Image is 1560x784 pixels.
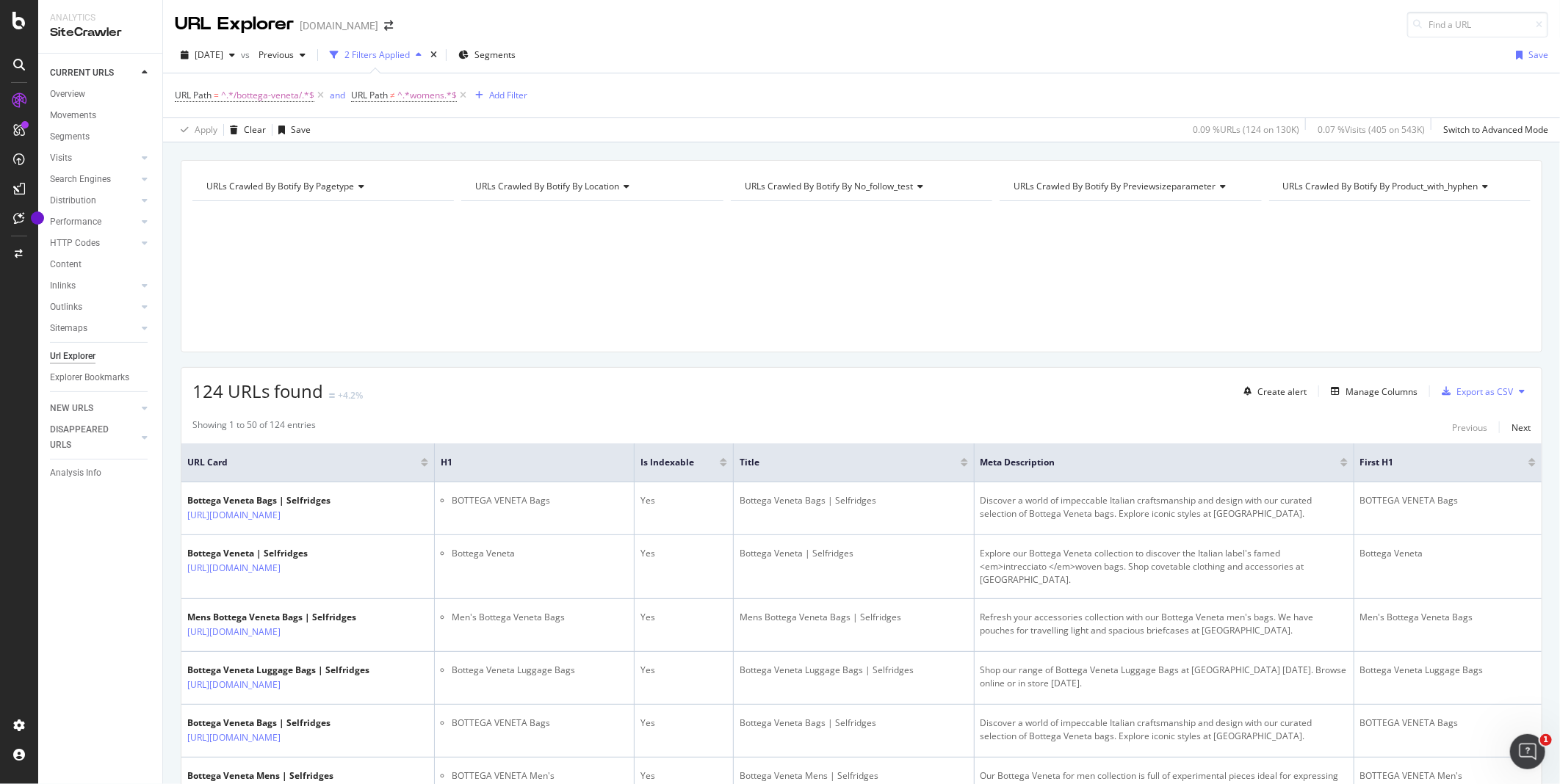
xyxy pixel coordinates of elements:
div: Inlinks [50,278,76,294]
div: Yes [640,664,726,677]
div: URL Explorer [175,12,294,37]
button: Create alert [1238,380,1307,403]
span: URLs Crawled By Botify By previewsizeparameter [1014,180,1216,192]
a: CURRENT URLS [50,65,137,81]
div: Tooltip anchor [31,211,44,225]
div: Discover a world of impeccable Italian craftsmanship and design with our curated selection of Bot... [981,716,1348,743]
div: Overview [50,87,85,102]
a: Url Explorer [50,349,152,364]
a: Performance [50,214,137,230]
span: URLs Crawled By Botify By product_with_hyphen [1283,180,1478,192]
div: Mens Bottega Veneta Bags | Selfridges [740,611,968,624]
button: Next [1512,418,1531,436]
a: Sitemaps [50,321,137,336]
div: Add Filter [489,89,528,101]
div: [DOMAIN_NAME] [300,18,378,33]
span: Meta Description [981,456,1318,469]
div: 0.09 % URLs ( 124 on 130K ) [1193,123,1299,136]
div: Clear [244,123,266,136]
a: Outlinks [50,300,137,315]
h4: URLs Crawled By Botify By location [472,175,709,198]
div: BOTTEGA VENETA Bags [1360,494,1536,507]
div: CURRENT URLS [50,65,114,81]
button: Apply [175,118,217,142]
button: Save [1510,43,1548,67]
div: Bottega Veneta Mens | Selfridges [187,769,344,783]
span: Is Indexable [640,456,697,469]
div: Create alert [1257,385,1307,398]
span: vs [241,48,253,61]
div: Refresh your accessories collection with our Bottega Veneta men's bags. We have pouches for trave... [981,611,1348,637]
a: [URL][DOMAIN_NAME] [187,678,281,692]
span: H1 [441,456,606,469]
div: 0.07 % Visits ( 405 on 543K ) [1318,123,1425,136]
div: Bottega Veneta Bags | Selfridges [187,716,344,730]
span: Segments [474,48,516,61]
div: Men's Bottega Veneta Bags [1360,611,1536,624]
button: Manage Columns [1325,382,1418,400]
span: Previous [253,48,294,61]
span: URLs Crawled By Botify By no_follow_test [745,180,913,192]
div: Showing 1 to 50 of 124 entries [192,418,316,436]
div: Bottega Veneta Mens | Selfridges [740,769,968,783]
div: Yes [640,716,726,730]
div: Movements [50,108,96,123]
div: Discover a world of impeccable Italian craftsmanship and design with our curated selection of Bot... [981,494,1348,520]
div: arrow-right-arrow-left [384,21,393,31]
div: HTTP Codes [50,236,100,251]
span: URL Path [351,89,388,101]
div: Next [1512,421,1531,434]
h4: URLs Crawled By Botify By pagetype [203,175,441,198]
div: Explore our Bottega Veneta collection to discover the Italian label's famed <em>intrecciato </em>... [981,547,1348,587]
div: Mens Bottega Veneta Bags | Selfridges [187,611,356,624]
span: URL Card [187,456,417,469]
li: BOTTEGA VENETA Bags [452,494,628,507]
div: Apply [195,123,217,136]
li: Bottega Veneta Luggage Bags [452,664,628,677]
div: Visits [50,150,72,166]
div: Outlinks [50,300,82,315]
button: Segments [452,43,521,67]
button: Previous [253,43,311,67]
a: [URL][DOMAIN_NAME] [187,730,281,745]
div: Performance [50,214,101,230]
div: Save [291,123,311,136]
a: Analysis Info [50,465,152,481]
span: URL Path [175,89,212,101]
a: HTTP Codes [50,236,137,251]
a: Explorer Bookmarks [50,370,152,385]
div: Save [1528,48,1548,61]
a: [URL][DOMAIN_NAME] [187,561,281,576]
div: Manage Columns [1346,385,1418,398]
a: Visits [50,150,137,166]
div: Bottega Veneta | Selfridges [187,547,344,560]
div: Bottega Veneta Bags | Selfridges [187,494,344,507]
span: First H1 [1360,456,1506,469]
div: Content [50,257,82,272]
span: ^.*/bottega-veneta/.*$ [221,85,314,106]
button: Save [272,118,311,142]
li: BOTTEGA VENETA Bags [452,716,628,730]
h4: URLs Crawled By Botify By previewsizeparameter [1011,175,1248,198]
li: Men's Bottega Veneta Bags [452,611,628,624]
div: Distribution [50,193,96,208]
div: Yes [640,547,726,560]
h4: URLs Crawled By Botify By no_follow_test [742,175,979,198]
a: Segments [50,129,152,145]
img: Equal [329,393,335,398]
button: 2 Filters Applied [324,43,427,67]
div: Previous [1452,421,1487,434]
div: times [427,48,440,62]
span: 2025 Aug. 25th [195,48,223,61]
button: [DATE] [175,43,241,67]
span: URLs Crawled By Botify By pagetype [206,180,354,192]
span: ≠ [390,89,395,101]
div: Export as CSV [1456,385,1513,398]
div: Analysis Info [50,465,101,481]
div: Analytics [50,12,151,24]
a: [URL][DOMAIN_NAME] [187,508,281,523]
a: Distribution [50,193,137,208]
a: [URL][DOMAIN_NAME] [187,625,281,639]
iframe: Intercom live chat [1510,734,1545,769]
button: Add Filter [469,87,528,104]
